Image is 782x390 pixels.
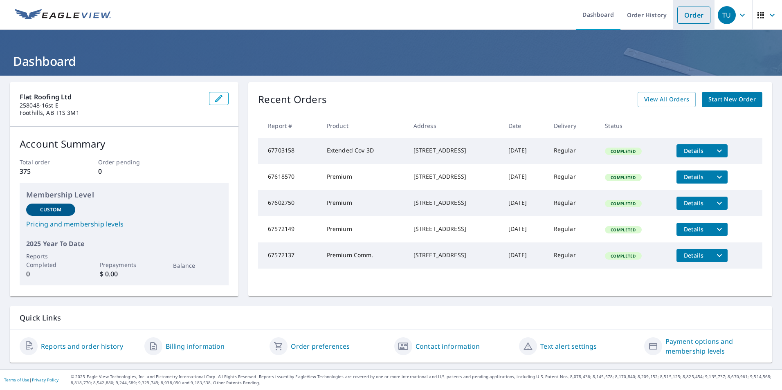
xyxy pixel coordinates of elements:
button: filesDropdownBtn-67572149 [711,223,728,236]
span: Completed [606,227,640,233]
td: Extended Cov 3D [320,138,407,164]
p: 258048-16st E [20,102,202,109]
span: Details [681,225,706,233]
span: Completed [606,253,640,259]
span: Details [681,199,706,207]
p: 0 [26,269,75,279]
td: Premium [320,190,407,216]
span: Completed [606,175,640,180]
div: [STREET_ADDRESS] [413,199,495,207]
button: filesDropdownBtn-67602750 [711,197,728,210]
p: Account Summary [20,137,229,151]
span: Details [681,251,706,259]
a: Terms of Use [4,377,29,383]
td: 67703158 [258,138,320,164]
a: Contact information [416,341,480,351]
p: Foothills, AB T1S 3M1 [20,109,202,117]
a: Order preferences [291,341,350,351]
p: Membership Level [26,189,222,200]
th: Status [598,114,670,138]
span: Completed [606,201,640,206]
a: View All Orders [638,92,696,107]
td: Regular [547,242,599,269]
a: Reports and order history [41,341,123,351]
p: Balance [173,261,222,270]
td: [DATE] [502,164,547,190]
th: Report # [258,114,320,138]
td: Regular [547,164,599,190]
th: Delivery [547,114,599,138]
td: [DATE] [502,216,547,242]
button: filesDropdownBtn-67572137 [711,249,728,262]
span: Completed [606,148,640,154]
span: Start New Order [708,94,756,105]
td: Regular [547,138,599,164]
td: [DATE] [502,138,547,164]
td: Premium Comm. [320,242,407,269]
button: detailsBtn-67618570 [676,170,711,184]
td: 67572137 [258,242,320,269]
th: Address [407,114,502,138]
p: Quick Links [20,313,762,323]
td: Premium [320,216,407,242]
p: Custom [40,206,61,213]
p: Reports Completed [26,252,75,269]
td: 67618570 [258,164,320,190]
td: 67602750 [258,190,320,216]
div: [STREET_ADDRESS] [413,225,495,233]
p: Order pending [98,158,151,166]
span: Details [681,147,706,155]
a: Billing information [166,341,225,351]
a: Privacy Policy [32,377,58,383]
span: View All Orders [644,94,689,105]
img: EV Logo [15,9,111,21]
td: [DATE] [502,242,547,269]
a: Start New Order [702,92,762,107]
div: [STREET_ADDRESS] [413,251,495,259]
p: Recent Orders [258,92,327,107]
p: 2025 Year To Date [26,239,222,249]
td: Regular [547,190,599,216]
div: [STREET_ADDRESS] [413,173,495,181]
td: 67572149 [258,216,320,242]
span: Details [681,173,706,181]
a: Pricing and membership levels [26,219,222,229]
td: Regular [547,216,599,242]
p: Prepayments [100,260,149,269]
p: $ 0.00 [100,269,149,279]
p: © 2025 Eagle View Technologies, Inc. and Pictometry International Corp. All Rights Reserved. Repo... [71,374,778,386]
td: [DATE] [502,190,547,216]
p: Flat Roofing Ltd [20,92,202,102]
button: detailsBtn-67703158 [676,144,711,157]
div: [STREET_ADDRESS] [413,146,495,155]
button: detailsBtn-67572137 [676,249,711,262]
div: TU [718,6,736,24]
a: Text alert settings [540,341,597,351]
p: 375 [20,166,72,176]
th: Date [502,114,547,138]
p: 0 [98,166,151,176]
p: | [4,377,58,382]
a: Payment options and membership levels [665,336,762,356]
p: Total order [20,158,72,166]
h1: Dashboard [10,53,772,69]
button: filesDropdownBtn-67618570 [711,170,728,184]
th: Product [320,114,407,138]
button: detailsBtn-67572149 [676,223,711,236]
button: filesDropdownBtn-67703158 [711,144,728,157]
a: Order [677,7,710,24]
button: detailsBtn-67602750 [676,197,711,210]
td: Premium [320,164,407,190]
